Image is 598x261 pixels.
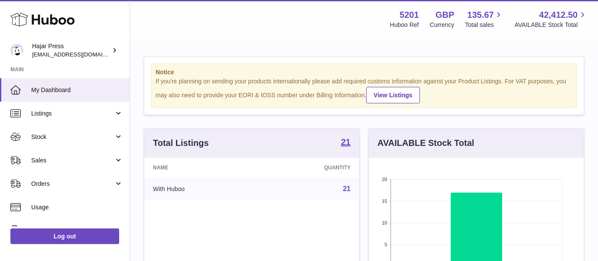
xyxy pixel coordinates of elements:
[10,228,119,244] a: Log out
[435,9,454,21] strong: GBP
[258,158,359,178] th: Quantity
[514,9,588,29] a: 42,412.50 AVAILABLE Stock Total
[144,158,258,178] th: Name
[366,87,419,103] a: View Listings
[31,180,114,188] span: Orders
[430,21,455,29] div: Currency
[514,21,588,29] span: AVAILABLE Stock Total
[156,77,572,103] div: If you're planning on sending your products internationally please add required customs informati...
[400,9,419,21] strong: 5201
[144,178,258,200] td: With Huboo
[32,51,127,58] span: [EMAIL_ADDRESS][DOMAIN_NAME]
[384,242,387,247] text: 5
[31,109,114,118] span: Listings
[382,220,387,225] text: 10
[156,68,572,76] strong: Notice
[465,21,504,29] span: Total sales
[153,137,209,149] h3: Total Listings
[382,177,387,182] text: 20
[341,138,351,148] a: 21
[467,9,494,21] span: 135.67
[382,198,387,204] text: 15
[377,137,474,149] h3: AVAILABLE Stock Total
[341,138,351,146] strong: 21
[31,156,114,165] span: Sales
[31,86,123,94] span: My Dashboard
[343,185,351,192] a: 21
[31,133,114,141] span: Stock
[465,9,504,29] a: 135.67 Total sales
[10,44,23,57] img: editorial@hajarpress.com
[32,42,110,59] div: Hajar Press
[539,9,578,21] span: 42,412.50
[31,203,123,211] span: Usage
[390,21,419,29] div: Huboo Ref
